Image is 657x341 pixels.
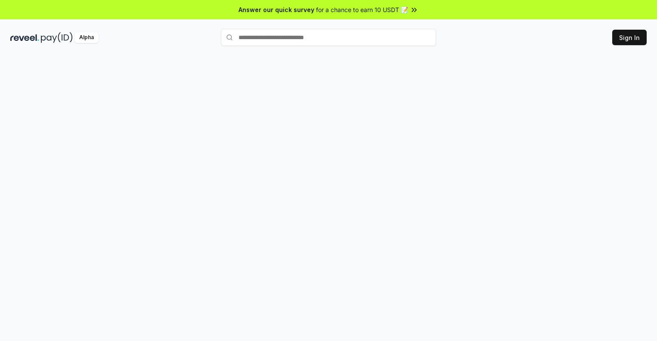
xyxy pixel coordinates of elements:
[239,5,314,14] span: Answer our quick survey
[612,30,647,45] button: Sign In
[10,32,39,43] img: reveel_dark
[74,32,99,43] div: Alpha
[316,5,408,14] span: for a chance to earn 10 USDT 📝
[41,32,73,43] img: pay_id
